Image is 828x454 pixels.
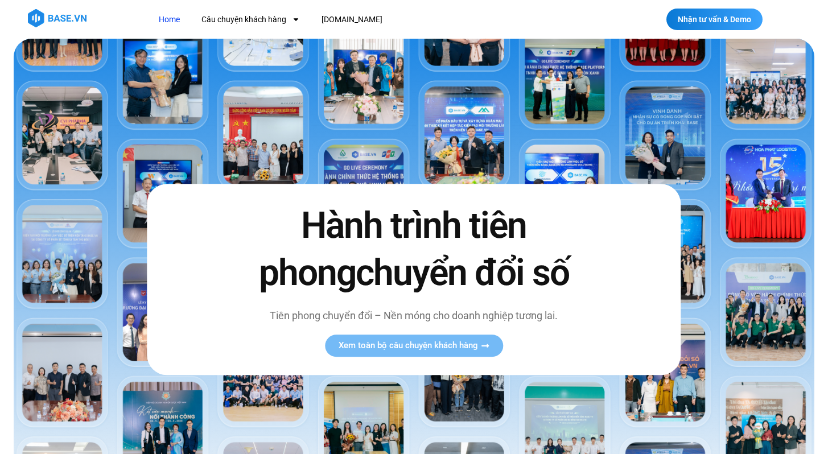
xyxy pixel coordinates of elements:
p: Tiên phong chuyển đổi – Nền móng cho doanh nghiệp tương lai. [234,308,593,324]
a: Xem toàn bộ câu chuyện khách hàng [325,335,503,357]
span: Nhận tư vấn & Demo [678,15,751,23]
span: Xem toàn bộ câu chuyện khách hàng [339,342,478,350]
a: Home [150,9,188,30]
span: chuyển đổi số [356,252,569,295]
nav: Menu [150,9,591,30]
a: Câu chuyện khách hàng [193,9,308,30]
a: [DOMAIN_NAME] [313,9,391,30]
h2: Hành trình tiên phong [234,202,593,296]
a: Nhận tư vấn & Demo [666,9,763,30]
